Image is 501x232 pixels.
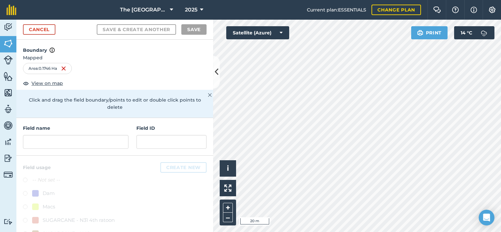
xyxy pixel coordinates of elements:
[307,6,366,13] span: Current plan : ESSENTIALS
[4,170,13,179] img: svg+xml;base64,PD94bWwgdmVyc2lvbj0iMS4wIiBlbmNvZGluZz0idXRmLTgiPz4KPCEtLSBHZW5lcmF0b3I6IEFkb2JlIE...
[23,125,129,132] h4: Field name
[4,39,13,48] img: svg+xml;base64,PHN2ZyB4bWxucz0iaHR0cDovL3d3dy53My5vcmcvMjAwMC9zdmciIHdpZHRoPSI1NiIgaGVpZ2h0PSI2MC...
[208,91,212,99] img: svg+xml;base64,PHN2ZyB4bWxucz0iaHR0cDovL3d3dy53My5vcmcvMjAwMC9zdmciIHdpZHRoPSIyMiIgaGVpZ2h0PSIzMC...
[471,6,477,14] img: svg+xml;base64,PHN2ZyB4bWxucz0iaHR0cDovL3d3dy53My5vcmcvMjAwMC9zdmciIHdpZHRoPSIxNyIgaGVpZ2h0PSIxNy...
[227,164,229,172] span: i
[488,7,496,13] img: A cog icon
[50,46,55,54] img: svg+xml;base64,PHN2ZyB4bWxucz0iaHR0cDovL3d3dy53My5vcmcvMjAwMC9zdmciIHdpZHRoPSIxNyIgaGVpZ2h0PSIxNy...
[4,153,13,163] img: svg+xml;base64,PD94bWwgdmVyc2lvbj0iMS4wIiBlbmNvZGluZz0idXRmLTgiPz4KPCEtLSBHZW5lcmF0b3I6IEFkb2JlIE...
[371,5,421,15] a: Change plan
[417,29,423,37] img: svg+xml;base64,PHN2ZyB4bWxucz0iaHR0cDovL3d3dy53My5vcmcvMjAwMC9zdmciIHdpZHRoPSIxOSIgaGVpZ2h0PSIyNC...
[4,137,13,147] img: svg+xml;base64,PD94bWwgdmVyc2lvbj0iMS4wIiBlbmNvZGluZz0idXRmLTgiPz4KPCEtLSBHZW5lcmF0b3I6IEFkb2JlIE...
[23,79,63,87] button: View on map
[23,79,29,87] img: svg+xml;base64,PHN2ZyB4bWxucz0iaHR0cDovL3d3dy53My5vcmcvMjAwMC9zdmciIHdpZHRoPSIxOCIgaGVpZ2h0PSIyNC...
[23,24,55,35] a: Cancel
[4,71,13,81] img: svg+xml;base64,PHN2ZyB4bWxucz0iaHR0cDovL3d3dy53My5vcmcvMjAwMC9zdmciIHdpZHRoPSI1NiIgaGVpZ2h0PSI2MC...
[223,213,233,222] button: –
[220,160,236,177] button: i
[181,24,207,35] button: Save
[477,26,491,39] img: svg+xml;base64,PD94bWwgdmVyc2lvbj0iMS4wIiBlbmNvZGluZz0idXRmLTgiPz4KPCEtLSBHZW5lcmF0b3I6IEFkb2JlIE...
[226,26,289,39] button: Satellite (Azure)
[120,6,167,14] span: The [GEOGRAPHIC_DATA]
[479,210,494,225] div: Open Intercom Messenger
[4,121,13,130] img: svg+xml;base64,PD94bWwgdmVyc2lvbj0iMS4wIiBlbmNvZGluZz0idXRmLTgiPz4KPCEtLSBHZW5lcmF0b3I6IEFkb2JlIE...
[16,40,213,54] h4: Boundary
[97,24,176,35] button: Save & Create Another
[451,7,459,13] img: A question mark icon
[23,96,207,111] p: Click and drag the field boundary/points to edit or double click points to delete
[411,26,448,39] button: Print
[61,65,66,72] img: svg+xml;base64,PHN2ZyB4bWxucz0iaHR0cDovL3d3dy53My5vcmcvMjAwMC9zdmciIHdpZHRoPSIxNiIgaGVpZ2h0PSIyNC...
[23,63,72,74] div: Area : 0.1746 Ha
[185,6,197,14] span: 2025
[4,22,13,32] img: svg+xml;base64,PD94bWwgdmVyc2lvbj0iMS4wIiBlbmNvZGluZz0idXRmLTgiPz4KPCEtLSBHZW5lcmF0b3I6IEFkb2JlIE...
[433,7,441,13] img: Two speech bubbles overlapping with the left bubble in the forefront
[224,184,231,192] img: Four arrows, one pointing top left, one top right, one bottom right and the last bottom left
[461,26,472,39] span: 14 ° C
[4,55,13,65] img: svg+xml;base64,PD94bWwgdmVyc2lvbj0iMS4wIiBlbmNvZGluZz0idXRmLTgiPz4KPCEtLSBHZW5lcmF0b3I6IEFkb2JlIE...
[31,80,63,87] span: View on map
[7,5,16,15] img: fieldmargin Logo
[454,26,494,39] button: 14 °C
[136,125,207,132] h4: Field ID
[223,203,233,213] button: +
[4,104,13,114] img: svg+xml;base64,PD94bWwgdmVyc2lvbj0iMS4wIiBlbmNvZGluZz0idXRmLTgiPz4KPCEtLSBHZW5lcmF0b3I6IEFkb2JlIE...
[16,54,213,61] span: Mapped
[4,219,13,225] img: svg+xml;base64,PD94bWwgdmVyc2lvbj0iMS4wIiBlbmNvZGluZz0idXRmLTgiPz4KPCEtLSBHZW5lcmF0b3I6IEFkb2JlIE...
[4,88,13,98] img: svg+xml;base64,PHN2ZyB4bWxucz0iaHR0cDovL3d3dy53My5vcmcvMjAwMC9zdmciIHdpZHRoPSI1NiIgaGVpZ2h0PSI2MC...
